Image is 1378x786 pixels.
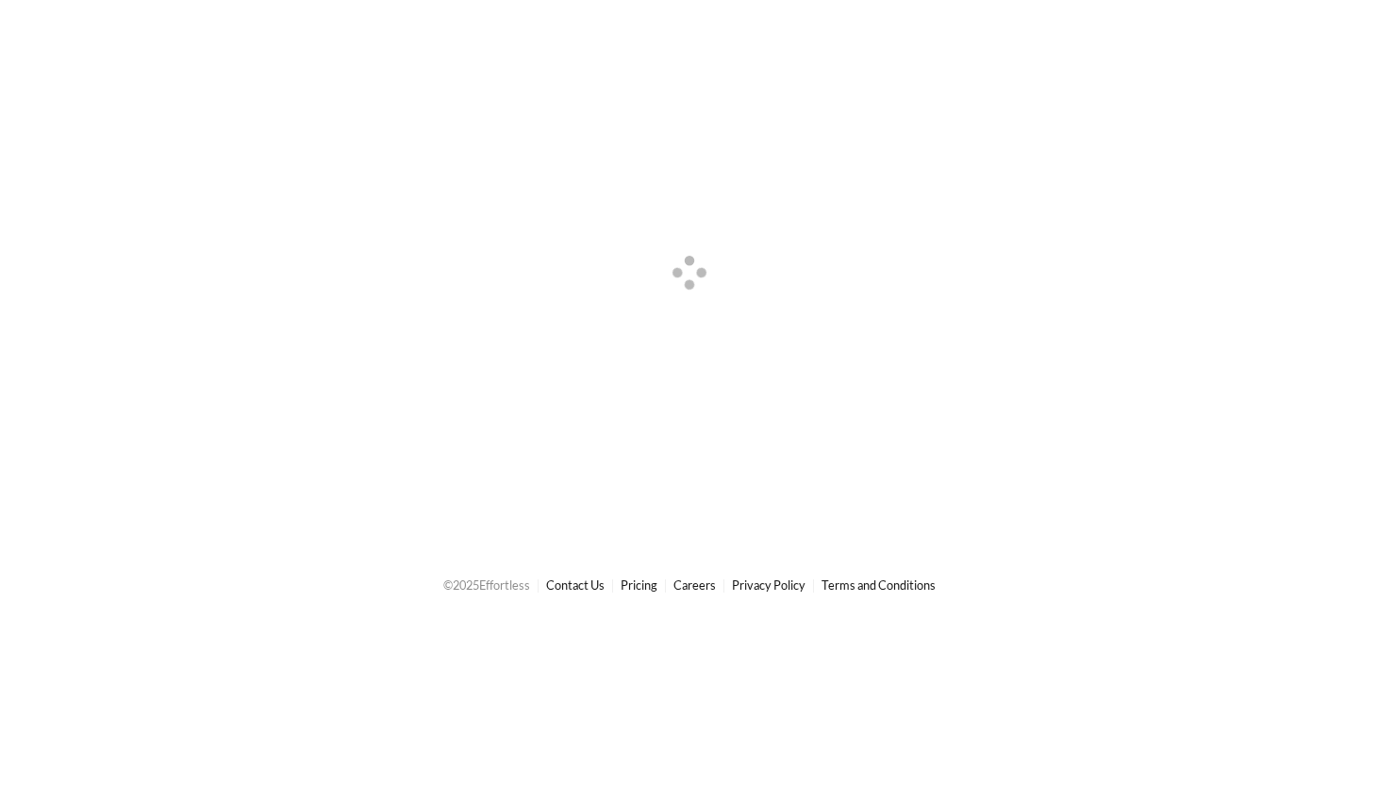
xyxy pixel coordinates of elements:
a: Privacy Policy [732,577,805,593]
span: © 2025 Effortless [443,577,530,593]
a: Contact Us [546,577,605,593]
a: Pricing [621,577,657,593]
a: Careers [673,577,716,593]
a: Terms and Conditions [822,577,936,593]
